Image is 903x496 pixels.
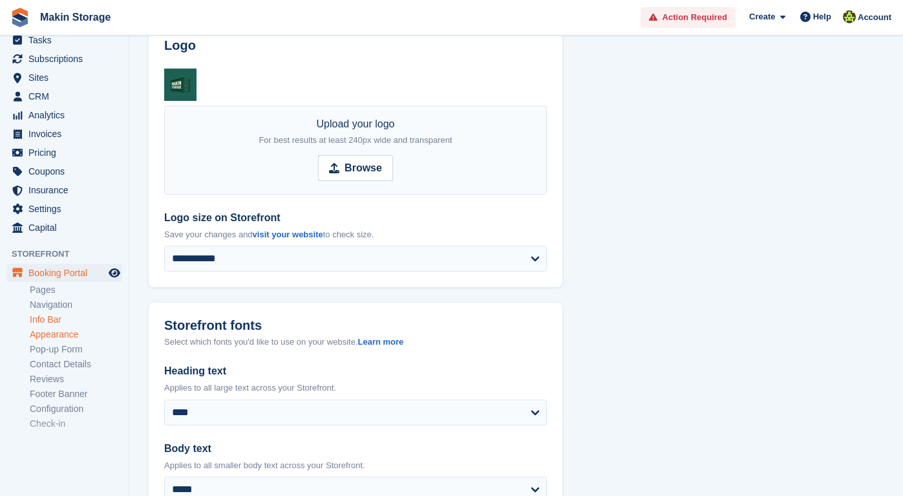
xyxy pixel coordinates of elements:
a: Reviews [30,373,122,385]
label: Body text [164,441,547,457]
strong: Browse [345,160,382,176]
a: menu [6,264,122,282]
a: Makin Storage [35,6,116,28]
img: stora-icon-8386f47178a22dfd0bd8f6a31ec36ba5ce8667c1dd55bd0f319d3a0aa187defe.svg [10,8,30,27]
span: Help [813,10,831,23]
a: menu [6,87,122,105]
span: For best results at least 240px wide and transparent [259,135,452,145]
span: CRM [28,87,106,105]
p: Save your changes and to check size. [164,228,547,241]
p: Applies to all large text across your Storefront. [164,382,547,394]
a: menu [6,106,122,124]
img: qsd.jpg [164,69,197,101]
span: Insurance [28,181,106,199]
span: Coupons [28,162,106,180]
a: menu [6,219,122,237]
input: Browse [318,155,393,181]
a: menu [6,69,122,87]
h2: Storefront fonts [164,318,262,333]
span: Account [858,11,891,24]
a: Pages [30,284,122,296]
span: Invoices [28,125,106,143]
a: Learn more [357,337,403,347]
span: Action Required [663,11,727,24]
a: menu [6,50,122,68]
span: Capital [28,219,106,237]
a: menu [6,181,122,199]
div: Select which fonts you'd like to use on your website. [164,336,547,349]
a: Preview store [107,265,122,281]
span: Pricing [28,144,106,162]
label: Logo size on Storefront [164,210,547,226]
div: Upload your logo [259,116,452,147]
a: Action Required [641,7,736,28]
span: Tasks [28,31,106,49]
a: Pop-up Form [30,343,122,356]
a: Info Bar [30,314,122,326]
a: Contact Details [30,358,122,371]
a: Footer Banner [30,388,122,400]
a: Configuration [30,403,122,415]
img: Makin Storage Team [843,10,856,23]
span: Create [749,10,775,23]
span: Booking Portal [28,264,106,282]
span: Storefront [12,248,129,261]
a: Appearance [30,329,122,341]
span: Sites [28,69,106,87]
a: Check-in [30,418,122,430]
a: menu [6,125,122,143]
a: menu [6,162,122,180]
p: Applies to all smaller body text across your Storefront. [164,459,547,472]
span: Subscriptions [28,50,106,68]
a: menu [6,200,122,218]
a: Navigation [30,299,122,311]
a: menu [6,144,122,162]
a: visit your website [253,230,323,239]
span: Analytics [28,106,106,124]
a: menu [6,31,122,49]
span: Settings [28,200,106,218]
label: Heading text [164,363,547,379]
h2: Logo [164,38,547,53]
